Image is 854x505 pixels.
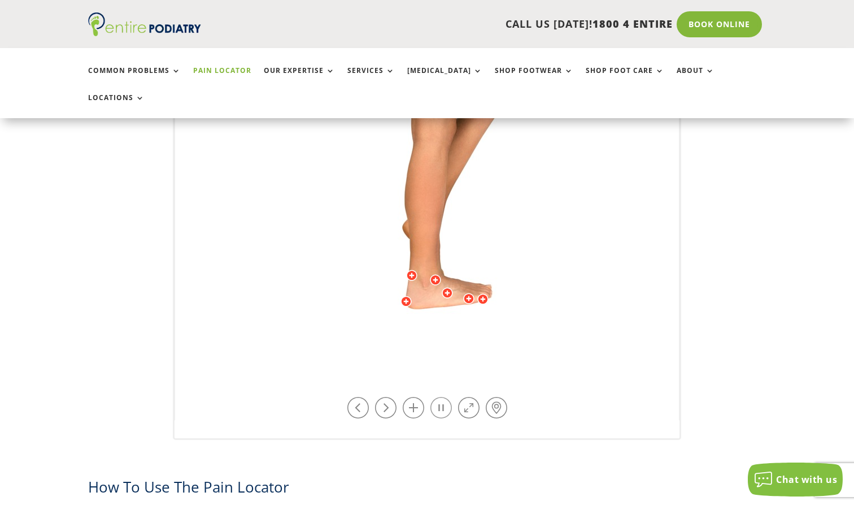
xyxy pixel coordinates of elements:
[347,67,395,91] a: Services
[88,67,181,91] a: Common Problems
[88,94,145,118] a: Locations
[430,397,452,418] a: Play / Stop
[458,397,480,418] a: Full Screen on / off
[592,17,673,31] span: 1800 4 ENTIRE
[264,67,335,91] a: Our Expertise
[407,67,482,91] a: [MEDICAL_DATA]
[403,397,424,418] a: Zoom in / out
[347,397,369,418] a: Rotate left
[88,27,201,38] a: Entire Podiatry
[748,463,843,497] button: Chat with us
[677,11,762,37] a: Book Online
[586,67,664,91] a: Shop Foot Care
[88,12,201,36] img: logo (1)
[677,67,714,91] a: About
[776,473,837,486] span: Chat with us
[486,397,507,418] a: Hot-spots on / off
[193,67,251,91] a: Pain Locator
[88,477,766,503] h2: How To Use The Pain Locator
[245,17,673,32] p: CALL US [DATE]!
[495,67,573,91] a: Shop Footwear
[375,397,396,418] a: Rotate right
